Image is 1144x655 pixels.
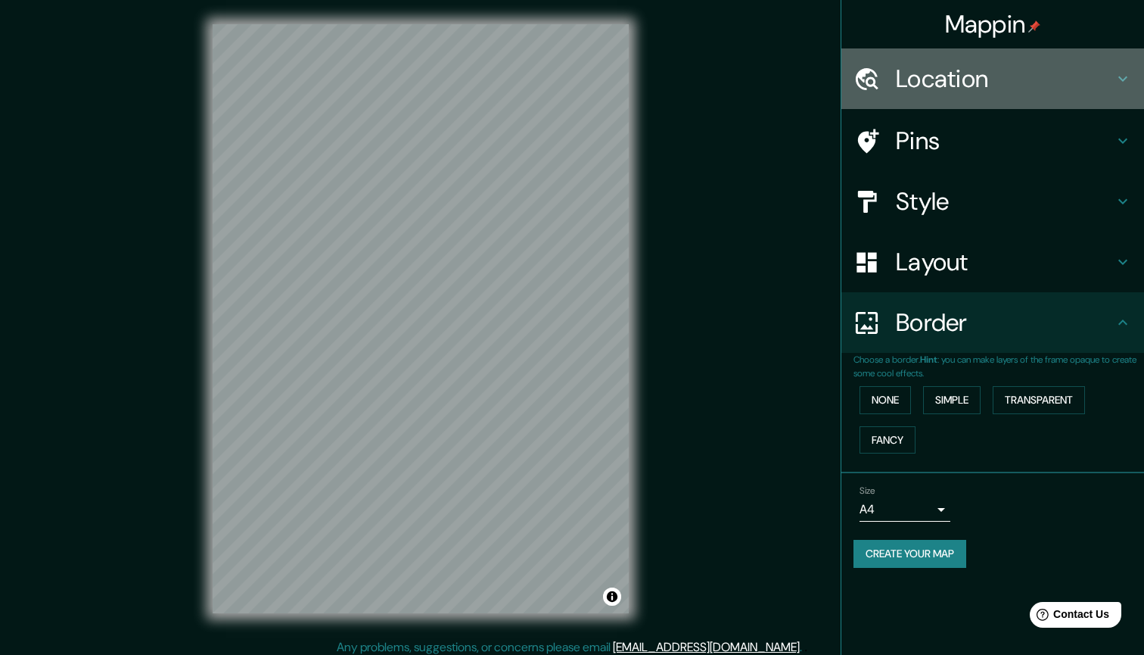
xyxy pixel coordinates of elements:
[896,186,1114,217] h4: Style
[860,485,875,497] label: Size
[841,111,1144,171] div: Pins
[920,354,937,366] b: Hint
[896,64,1114,94] h4: Location
[860,386,911,414] button: None
[1028,20,1040,33] img: pin-icon.png
[841,292,1144,353] div: Border
[841,171,1144,232] div: Style
[945,9,1041,39] h4: Mappin
[993,386,1085,414] button: Transparent
[896,126,1114,156] h4: Pins
[213,24,629,613] canvas: Map
[860,426,916,454] button: Fancy
[613,639,800,655] a: [EMAIL_ADDRESS][DOMAIN_NAME]
[860,497,950,522] div: A4
[896,307,1114,338] h4: Border
[923,386,981,414] button: Simple
[841,232,1144,292] div: Layout
[853,353,1144,380] p: Choose a border. : you can make layers of the frame opaque to create some cool effects.
[1009,596,1127,638] iframe: Help widget launcher
[896,247,1114,277] h4: Layout
[603,588,621,606] button: Toggle attribution
[853,540,966,568] button: Create your map
[841,48,1144,109] div: Location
